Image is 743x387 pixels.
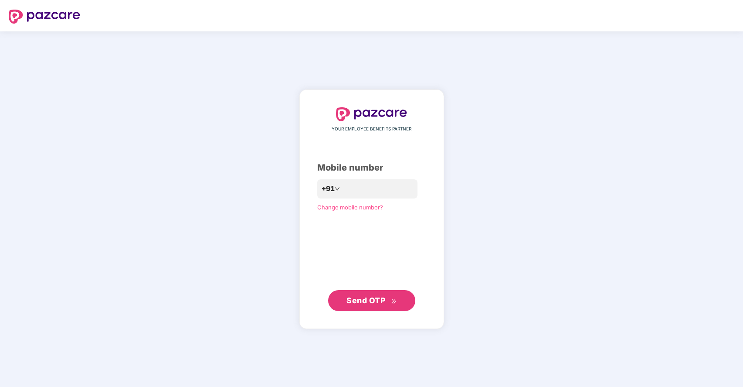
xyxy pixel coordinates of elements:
a: Change mobile number? [317,204,383,211]
span: double-right [391,298,397,304]
img: logo [336,107,407,121]
button: Send OTPdouble-right [328,290,415,311]
img: logo [9,10,80,24]
span: +91 [322,183,335,194]
div: Mobile number [317,161,426,175]
span: down [335,186,340,192]
span: Send OTP [346,296,385,305]
span: YOUR EMPLOYEE BENEFITS PARTNER [332,126,411,133]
